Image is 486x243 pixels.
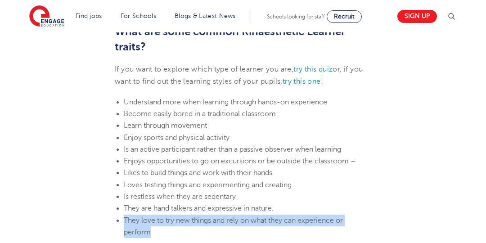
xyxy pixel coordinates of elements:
a: For Schools [121,13,156,19]
a: try this quiz [293,65,333,73]
span: Likes to build things and work with their hands [124,169,272,177]
a: try this one! [283,77,323,85]
span: Is an active participant rather than a passive observer when learning [124,145,341,153]
a: Sign up [397,10,437,23]
a: Blogs & Latest News [175,13,236,19]
span: Recruit [334,13,355,20]
a: Recruit [327,10,362,23]
span: Schools looking for staff [267,13,325,20]
img: Engage Education [29,5,64,28]
span: Loves testing things and experimenting and creating [124,181,292,189]
span: Learn through movement [124,121,207,130]
a: Find jobs [76,13,102,19]
span: Become easily bored in a traditional classroom [124,110,276,118]
span: They love to try new things and rely on what they can experience or perform [124,216,343,236]
span: Understand more when learning through hands-on experience [124,98,327,106]
span: Enjoy sports and physical activity [124,134,229,142]
span: Is restless when they are sedentary [124,193,236,201]
span: They are hand talkers and expressive in nature. [124,204,274,212]
p: If you want to explore which type of learner you are, or, if you want to find out the learning st... [115,63,371,87]
span: Enjoys opportunities to go on excursions or be outside the classroom – [124,157,355,165]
